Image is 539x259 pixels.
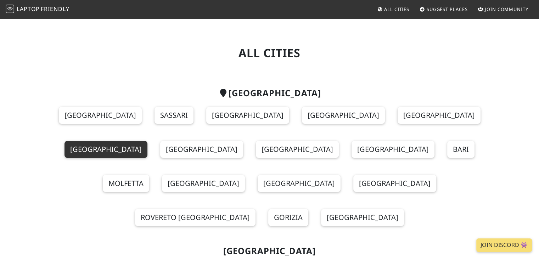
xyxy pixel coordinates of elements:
a: [GEOGRAPHIC_DATA] [353,175,436,192]
h1: All Cities [40,46,499,60]
span: Laptop [17,5,40,13]
a: [GEOGRAPHIC_DATA] [321,209,404,226]
a: [GEOGRAPHIC_DATA] [398,107,481,124]
a: Molfetta [103,175,149,192]
a: [GEOGRAPHIC_DATA] [352,141,434,158]
span: Suggest Places [427,6,468,12]
a: Gorizia [268,209,308,226]
a: [GEOGRAPHIC_DATA] [206,107,289,124]
a: [GEOGRAPHIC_DATA] [162,175,245,192]
a: Join Community [475,3,531,16]
a: All Cities [374,3,412,16]
a: [GEOGRAPHIC_DATA] [258,175,341,192]
a: [GEOGRAPHIC_DATA] [160,141,243,158]
a: Sassari [155,107,193,124]
a: [GEOGRAPHIC_DATA] [59,107,142,124]
a: Suggest Places [417,3,471,16]
a: [GEOGRAPHIC_DATA] [302,107,385,124]
h2: [GEOGRAPHIC_DATA] [40,246,499,256]
a: Join Discord 👾 [476,238,532,252]
a: Rovereto [GEOGRAPHIC_DATA] [135,209,256,226]
a: [GEOGRAPHIC_DATA] [256,141,339,158]
a: Bari [447,141,475,158]
span: Join Community [485,6,528,12]
a: LaptopFriendly LaptopFriendly [6,3,69,16]
span: Friendly [41,5,69,13]
a: [GEOGRAPHIC_DATA] [64,141,147,158]
h2: [GEOGRAPHIC_DATA] [40,88,499,98]
img: LaptopFriendly [6,5,14,13]
span: All Cities [384,6,409,12]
